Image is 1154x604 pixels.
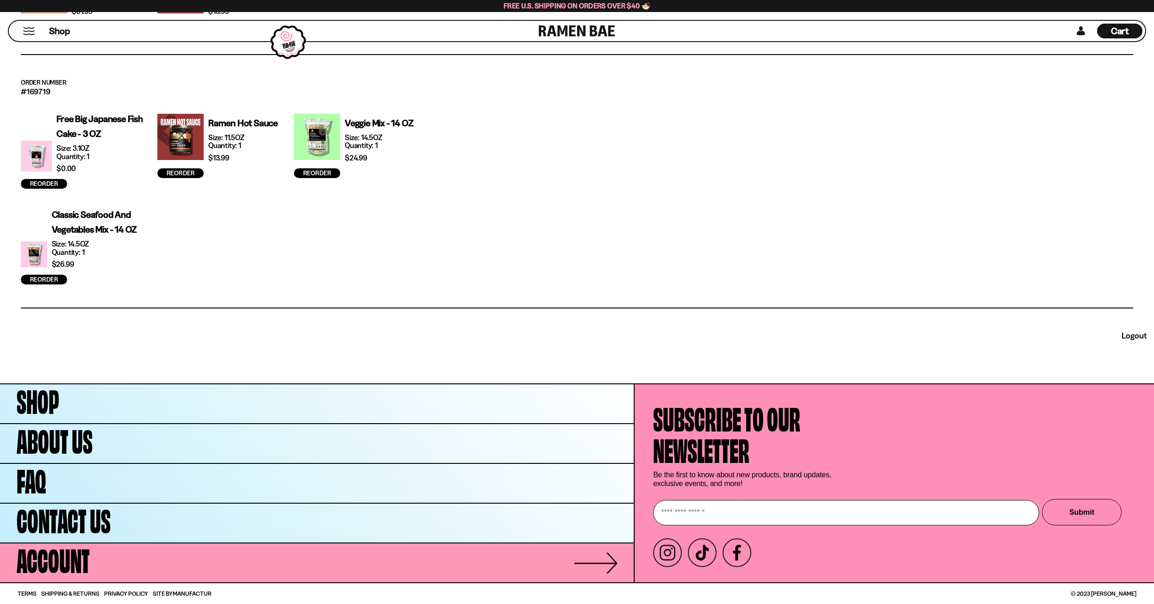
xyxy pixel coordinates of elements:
[52,248,146,257] p: Quantity: 1
[56,165,146,173] p: $0.00
[49,25,70,37] span: Shop
[49,24,70,38] a: Shop
[17,463,46,494] span: FAQ
[208,154,278,162] p: $13.99
[41,591,100,597] a: Shipping & Returns
[173,590,212,597] a: Manufactur
[104,591,148,597] a: Privacy Policy
[17,503,111,534] span: Contact Us
[345,142,413,150] p: Quantity: 1
[157,168,204,178] a: Reorder
[1071,591,1136,597] span: © 2023 [PERSON_NAME]
[52,207,146,237] p: Classic Seafood and Vegetables Mix - 14 OZ
[653,401,800,464] h4: Subscribe to our newsletter
[52,260,146,269] p: $26.99
[208,134,278,142] p: Size: 11.5OZ
[17,383,59,415] span: Shop
[208,116,278,130] p: Ramen Hot Sauce
[294,168,340,178] a: Reorder
[1122,331,1147,341] a: logout
[23,27,35,35] button: Mobile Menu Trigger
[56,111,146,141] p: Free Big Japanese Fish Cake - 3 OZ
[21,78,1133,87] p: Order Number
[21,275,67,284] a: Reorder
[345,116,413,130] p: Veggie Mix - 14 OZ
[56,153,146,161] p: Quantity: 1
[56,144,146,153] p: Size: 3.1OZ
[17,542,90,574] span: Account
[17,423,93,455] span: About Us
[345,134,413,142] p: Size: 14.5OZ
[1097,21,1142,41] div: Cart
[653,470,838,488] p: Be the first to know about new products, brand updates, exclusive events, and more!
[21,179,67,189] a: Reorder
[208,142,278,150] p: Quantity: 1
[653,500,1039,525] input: Enter your email
[345,154,413,162] p: $24.99
[21,87,1133,95] p: #169719
[52,240,146,248] p: Size: 14.5OZ
[1111,25,1129,37] span: Cart
[153,591,212,597] span: Site By
[1042,499,1122,525] button: Submit
[504,1,650,10] span: Free U.S. Shipping on Orders over $40 🍜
